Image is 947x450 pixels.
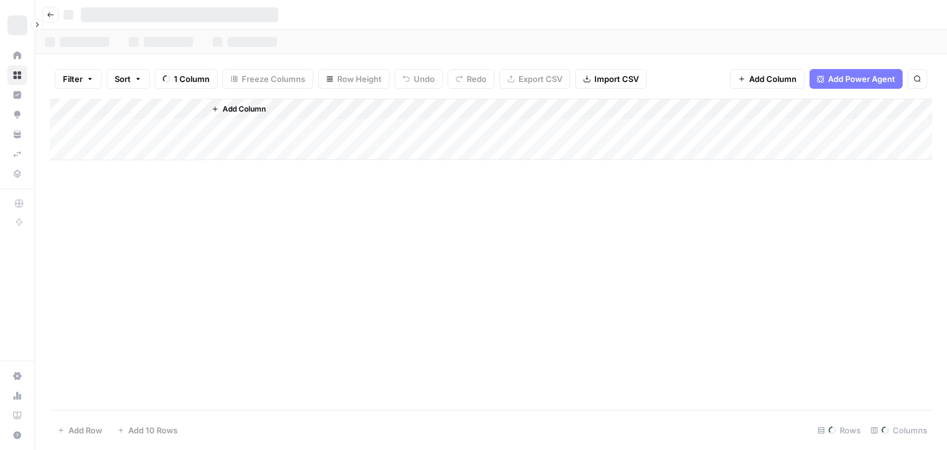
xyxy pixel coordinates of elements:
[7,85,27,105] a: Insights
[828,73,895,85] span: Add Power Agent
[155,69,218,89] button: 1 Column
[7,144,27,164] a: Syncs
[63,73,83,85] span: Filter
[7,65,27,85] a: Browse
[813,420,866,440] div: Rows
[223,104,266,115] span: Add Column
[7,125,27,144] a: Your Data
[207,101,271,117] button: Add Column
[223,69,313,89] button: Freeze Columns
[110,420,185,440] button: Add 10 Rows
[730,69,805,89] button: Add Column
[242,73,305,85] span: Freeze Columns
[7,386,27,406] a: Usage
[128,424,178,436] span: Add 10 Rows
[174,73,210,85] span: 1 Column
[594,73,639,85] span: Import CSV
[337,73,382,85] span: Row Height
[7,366,27,386] a: Settings
[115,73,131,85] span: Sort
[749,73,797,85] span: Add Column
[448,69,494,89] button: Redo
[467,73,486,85] span: Redo
[519,73,562,85] span: Export CSV
[7,46,27,65] a: Home
[499,69,570,89] button: Export CSV
[575,69,647,89] button: Import CSV
[7,406,27,425] a: Learning Hub
[318,69,390,89] button: Row Height
[7,164,27,184] a: Data Library
[414,73,435,85] span: Undo
[7,425,27,445] button: Help + Support
[55,69,102,89] button: Filter
[810,69,903,89] button: Add Power Agent
[7,105,27,125] a: Opportunities
[68,424,102,436] span: Add Row
[866,420,932,440] div: Columns
[107,69,150,89] button: Sort
[50,420,110,440] button: Add Row
[395,69,443,89] button: Undo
